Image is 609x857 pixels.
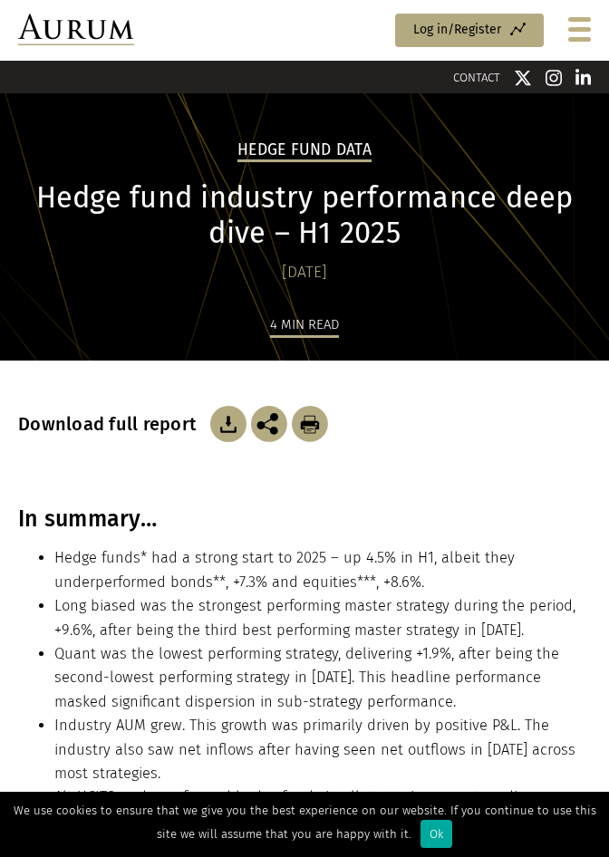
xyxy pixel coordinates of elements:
h2: Hedge Fund Data [237,140,372,162]
li: Hedge funds* had a strong start to 2025 – up 4.5% in H1, albeit they underperformed bonds**, +7.3... [54,546,591,594]
img: Share this post [251,406,287,442]
h3: In summary… [18,506,591,533]
div: Ok [420,820,452,848]
li: Quant was the lowest performing strategy, delivering +1.9%, after being the second-lowest perform... [54,642,591,714]
img: Download Article [210,406,246,442]
h3: Download full report [18,413,206,435]
div: [DATE] [18,260,591,285]
a: CONTACT [453,71,500,84]
img: Linkedin icon [575,69,592,87]
li: Industry AUM grew. This growth was primarily driven by positive P&L. The industry also saw net in... [54,714,591,785]
h1: Hedge fund industry performance deep dive – H1 2025 [18,180,591,251]
img: Instagram icon [546,69,562,87]
div: 4 min read [270,313,339,338]
img: Twitter icon [514,69,532,87]
img: Download Article [292,406,328,442]
li: Long biased was the strongest performing master strategy during the period, +9.6%, after being th... [54,594,591,642]
li: Alt UCITS underperformed hedge funds in all strategies except credit. [54,785,591,809]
